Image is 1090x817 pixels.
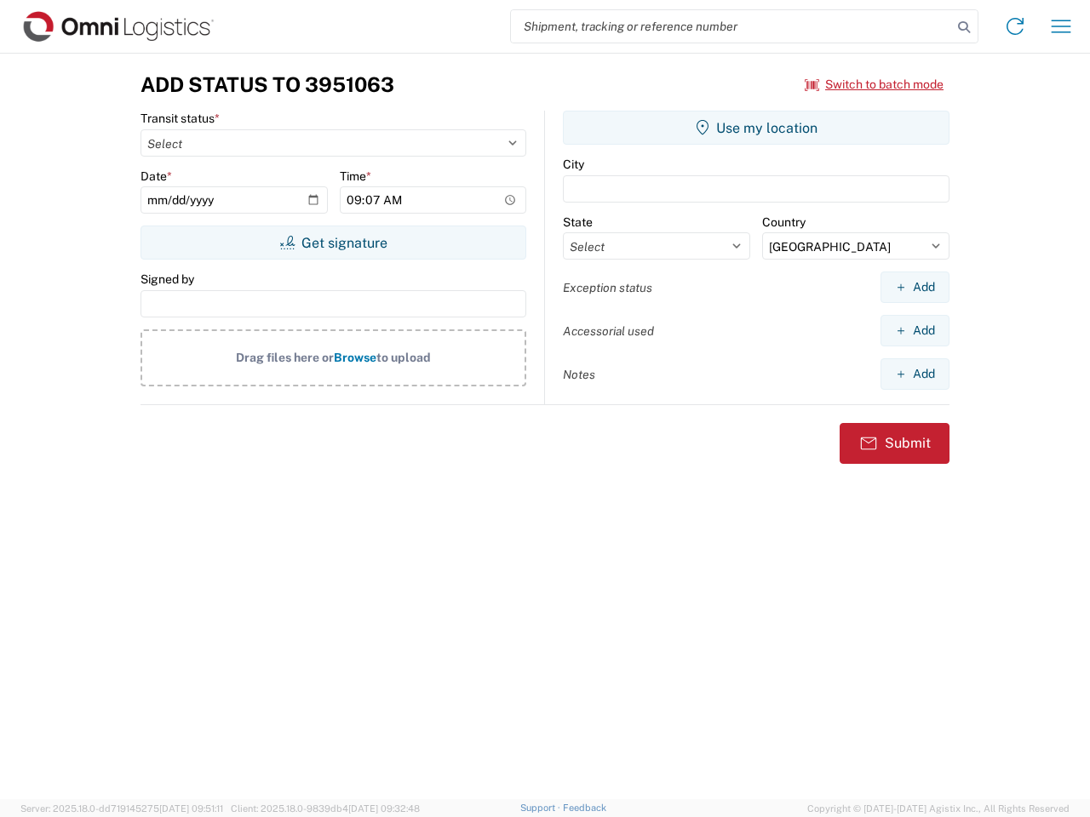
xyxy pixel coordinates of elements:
label: City [563,157,584,172]
button: Get signature [141,226,526,260]
a: Feedback [563,803,606,813]
a: Support [520,803,563,813]
label: Country [762,214,806,230]
span: Server: 2025.18.0-dd719145275 [20,803,223,814]
button: Use my location [563,111,949,145]
h3: Add Status to 3951063 [141,72,394,97]
label: Time [340,169,371,184]
span: Drag files here or [236,351,334,364]
button: Submit [840,423,949,464]
span: Browse [334,351,376,364]
button: Add [881,358,949,390]
label: Accessorial used [563,323,654,339]
span: [DATE] 09:51:11 [159,803,223,814]
button: Add [881,315,949,346]
label: Notes [563,367,595,382]
input: Shipment, tracking or reference number [511,10,952,43]
button: Switch to batch mode [805,71,944,99]
label: Transit status [141,111,220,126]
span: to upload [376,351,431,364]
span: Client: 2025.18.0-9839db4 [231,803,420,814]
label: Date [141,169,172,184]
button: Add [881,271,949,303]
span: Copyright © [DATE]-[DATE] Agistix Inc., All Rights Reserved [807,801,1070,816]
span: [DATE] 09:32:48 [348,803,420,814]
label: State [563,214,593,230]
label: Signed by [141,271,194,287]
label: Exception status [563,280,652,295]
